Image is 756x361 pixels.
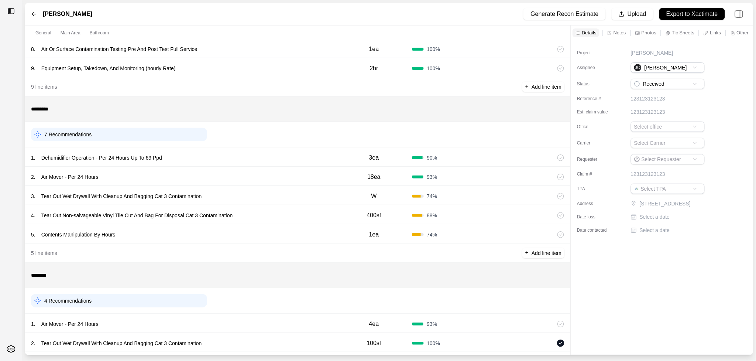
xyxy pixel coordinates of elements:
[427,193,437,200] span: 74 %
[731,6,747,22] img: right-panel.svg
[369,45,379,54] p: 1ea
[640,200,706,207] p: [STREET_ADDRESS]
[631,49,673,57] p: [PERSON_NAME]
[577,81,614,87] label: Status
[577,140,614,146] label: Carrier
[577,65,614,71] label: Assignee
[614,30,626,36] p: Notes
[577,156,614,162] label: Requester
[525,249,529,257] p: +
[35,30,51,36] p: General
[525,82,529,91] p: +
[577,214,614,220] label: Date loss
[31,231,35,238] p: 5 .
[38,153,165,163] p: Dehumidifier Operation - Per 24 Hours Up To 69 Ppd
[44,131,92,138] p: 7 Recommendations
[532,249,561,257] p: Add line item
[31,65,35,72] p: 9 .
[38,44,200,54] p: Air Or Surface Contamination Testing Pre And Post Test Full Service
[427,65,440,72] span: 100 %
[631,108,665,116] p: 123123123123
[577,227,614,233] label: Date contacted
[31,45,35,53] p: 8 .
[38,191,205,201] p: Tear Out Wet Drywall With Cleanup And Bagging Cat 3 Contamination
[427,154,437,161] span: 90 %
[38,172,102,182] p: Air Mover - Per 24 Hours
[367,339,381,348] p: 100sf
[31,212,35,219] p: 4 .
[367,211,381,220] p: 400sf
[577,186,614,192] label: TPA
[523,8,605,20] button: Generate Recon Estimate
[642,30,656,36] p: Photos
[532,83,561,91] p: Add line item
[640,227,670,234] p: Select a date
[38,319,102,329] p: Air Mover - Per 24 Hours
[737,30,749,36] p: Other
[522,82,564,92] button: +Add line item
[90,30,109,36] p: Bathroom
[427,320,437,328] span: 93 %
[367,173,381,181] p: 18ea
[369,230,379,239] p: 1ea
[369,153,379,162] p: 3ea
[710,30,721,36] p: Links
[427,231,437,238] span: 74 %
[43,10,92,18] label: [PERSON_NAME]
[631,170,665,178] p: 123123123123
[31,249,57,257] p: 5 line items
[531,10,599,18] p: Generate Recon Estimate
[44,297,92,304] p: 4 Recommendations
[370,64,378,73] p: 2hr
[31,340,35,347] p: 2 .
[31,154,35,161] p: 1 .
[427,212,437,219] span: 88 %
[659,8,725,20] button: Export to Xactimate
[612,8,653,20] button: Upload
[61,30,80,36] p: Main Area
[631,95,665,102] p: 123123123123
[640,213,670,221] p: Select a date
[38,229,118,240] p: Contents Manipulation By Hours
[31,83,57,91] p: 9 line items
[628,10,646,18] p: Upload
[427,173,437,181] span: 93 %
[666,10,718,18] p: Export to Xactimate
[427,45,440,53] span: 100 %
[577,171,614,177] label: Claim #
[577,201,614,207] label: Address
[31,173,35,181] p: 2 .
[577,124,614,130] label: Office
[577,50,614,56] label: Project
[582,30,597,36] p: Details
[31,193,35,200] p: 3 .
[371,192,377,201] p: W
[38,338,205,348] p: Tear Out Wet Drywall With Cleanup And Bagging Cat 3 Contamination
[577,96,614,102] label: Reference #
[38,210,236,221] p: Tear Out Non-salvageable Vinyl Tile Cut And Bag For Disposal Cat 3 Contamination
[577,109,614,115] label: Est. claim value
[31,320,35,328] p: 1 .
[7,7,15,15] img: toggle sidebar
[427,340,440,347] span: 100 %
[672,30,694,36] p: Tic Sheets
[522,248,564,258] button: +Add line item
[38,63,179,74] p: Equipment Setup, Takedown, And Monitoring (hourly Rate)
[369,320,379,328] p: 4ea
